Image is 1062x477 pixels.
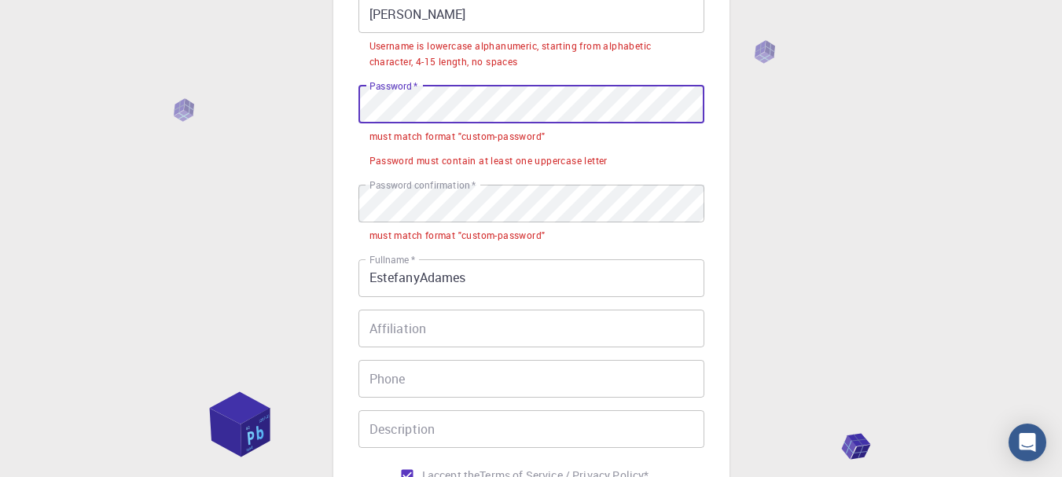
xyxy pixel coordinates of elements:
div: must match format "custom-password" [369,228,546,244]
div: Open Intercom Messenger [1009,424,1046,461]
label: Fullname [369,253,415,266]
label: Password confirmation [369,178,476,192]
label: Password [369,79,417,93]
div: Username is lowercase alphanumeric, starting from alphabetic character, 4-15 length, no spaces [369,39,693,70]
div: must match format "custom-password" [369,129,546,145]
div: Password must contain at least one uppercase letter [369,153,608,169]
